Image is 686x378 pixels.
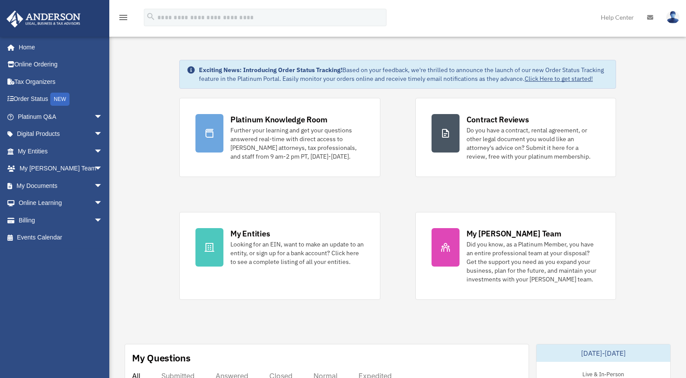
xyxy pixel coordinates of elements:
[199,66,342,74] strong: Exciting News: Introducing Order Status Tracking!
[94,160,111,178] span: arrow_drop_down
[50,93,70,106] div: NEW
[6,212,116,229] a: Billingarrow_drop_down
[146,12,156,21] i: search
[467,228,561,239] div: My [PERSON_NAME] Team
[467,114,529,125] div: Contract Reviews
[6,125,116,143] a: Digital Productsarrow_drop_down
[6,194,116,212] a: Online Learningarrow_drop_down
[666,11,679,24] img: User Pic
[94,212,111,229] span: arrow_drop_down
[94,142,111,160] span: arrow_drop_down
[230,228,270,239] div: My Entities
[6,160,116,177] a: My [PERSON_NAME] Teamarrow_drop_down
[132,351,191,364] div: My Questions
[6,38,111,56] a: Home
[118,15,129,23] a: menu
[415,98,616,177] a: Contract Reviews Do you have a contract, rental agreement, or other legal document you would like...
[4,10,83,28] img: Anderson Advisors Platinum Portal
[230,126,364,161] div: Further your learning and get your questions answered real-time with direct access to [PERSON_NAM...
[94,125,111,143] span: arrow_drop_down
[118,12,129,23] i: menu
[6,177,116,194] a: My Documentsarrow_drop_down
[6,73,116,90] a: Tax Organizers
[179,212,380,300] a: My Entities Looking for an EIN, want to make an update to an entity, or sign up for a bank accoun...
[6,56,116,73] a: Online Ordering
[525,75,593,83] a: Click Here to get started!
[415,212,616,300] a: My [PERSON_NAME] Team Did you know, as a Platinum Member, you have an entire professional team at...
[6,108,116,125] a: Platinum Q&Aarrow_drop_down
[6,229,116,246] a: Events Calendar
[467,126,600,161] div: Do you have a contract, rental agreement, or other legal document you would like an attorney's ad...
[94,108,111,126] span: arrow_drop_down
[94,194,111,212] span: arrow_drop_down
[179,98,380,177] a: Platinum Knowledge Room Further your learning and get your questions answered real-time with dire...
[230,240,364,266] div: Looking for an EIN, want to make an update to an entity, or sign up for a bank account? Click her...
[6,142,116,160] a: My Entitiesarrow_drop_down
[94,177,111,195] span: arrow_drop_down
[575,369,631,378] div: Live & In-Person
[467,240,600,284] div: Did you know, as a Platinum Member, you have an entire professional team at your disposal? Get th...
[6,90,116,108] a: Order StatusNEW
[536,344,670,362] div: [DATE]-[DATE]
[230,114,327,125] div: Platinum Knowledge Room
[199,66,609,83] div: Based on your feedback, we're thrilled to announce the launch of our new Order Status Tracking fe...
